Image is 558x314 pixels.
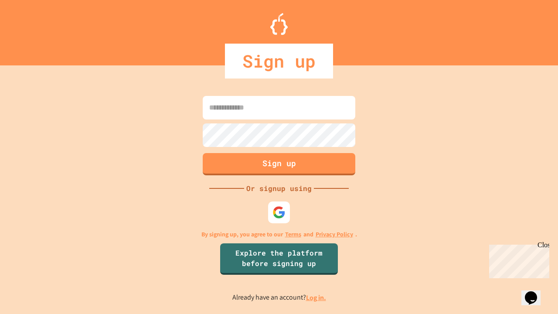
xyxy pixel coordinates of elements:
[272,206,286,219] img: google-icon.svg
[486,241,549,278] iframe: chat widget
[220,243,338,275] a: Explore the platform before signing up
[201,230,357,239] p: By signing up, you agree to our and .
[232,292,326,303] p: Already have an account?
[203,153,355,175] button: Sign up
[306,293,326,302] a: Log in.
[316,230,353,239] a: Privacy Policy
[225,44,333,78] div: Sign up
[285,230,301,239] a: Terms
[521,279,549,305] iframe: chat widget
[270,13,288,35] img: Logo.svg
[3,3,60,55] div: Chat with us now!Close
[244,183,314,194] div: Or signup using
